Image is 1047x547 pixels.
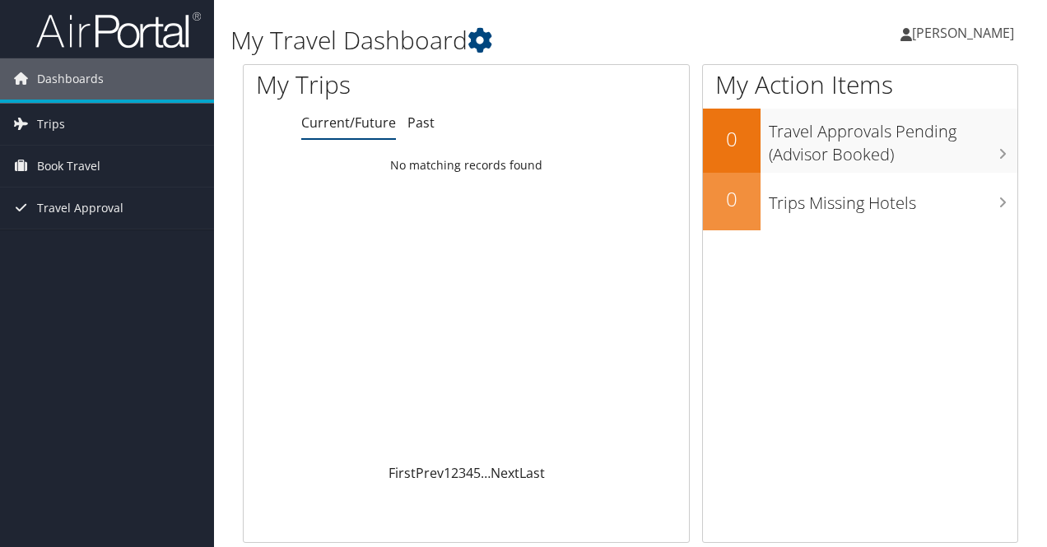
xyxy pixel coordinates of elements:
[519,464,545,482] a: Last
[912,24,1014,42] span: [PERSON_NAME]
[389,464,416,482] a: First
[900,8,1031,58] a: [PERSON_NAME]
[703,173,1017,230] a: 0Trips Missing Hotels
[37,104,65,145] span: Trips
[769,112,1017,166] h3: Travel Approvals Pending (Advisor Booked)
[444,464,451,482] a: 1
[244,151,689,180] td: No matching records found
[416,464,444,482] a: Prev
[407,114,435,132] a: Past
[473,464,481,482] a: 5
[466,464,473,482] a: 4
[458,464,466,482] a: 3
[481,464,491,482] span: …
[491,464,519,482] a: Next
[451,464,458,482] a: 2
[703,67,1017,102] h1: My Action Items
[301,114,396,132] a: Current/Future
[703,125,761,153] h2: 0
[230,23,764,58] h1: My Travel Dashboard
[703,109,1017,172] a: 0Travel Approvals Pending (Advisor Booked)
[37,146,100,187] span: Book Travel
[703,185,761,213] h2: 0
[37,188,123,229] span: Travel Approval
[37,58,104,100] span: Dashboards
[36,11,201,49] img: airportal-logo.png
[256,67,491,102] h1: My Trips
[769,183,1017,215] h3: Trips Missing Hotels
